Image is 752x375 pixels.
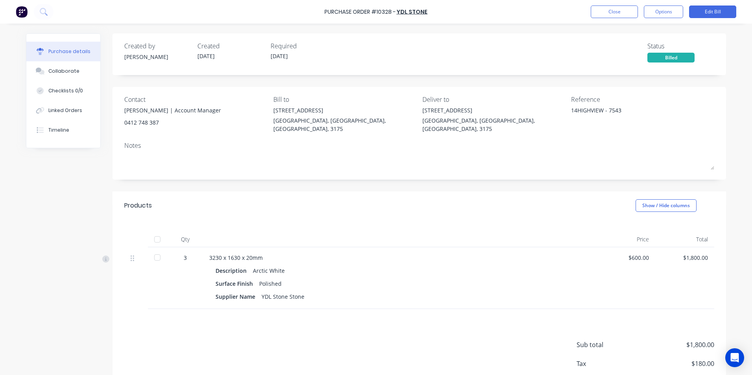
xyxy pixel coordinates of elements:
[647,53,695,63] div: Billed
[26,81,100,101] button: Checklists 0/0
[636,359,714,368] span: $180.00
[596,232,655,247] div: Price
[124,106,221,114] div: [PERSON_NAME] | Account Manager
[273,106,417,114] div: [STREET_ADDRESS]
[48,68,79,75] div: Collaborate
[725,348,744,367] div: Open Intercom Messenger
[209,254,590,262] div: 3230 x 1630 x 20mm
[253,265,285,276] div: Arctic White
[216,291,262,302] div: Supplier Name
[636,199,697,212] button: Show / Hide columns
[197,41,264,51] div: Created
[271,41,337,51] div: Required
[48,107,82,114] div: Linked Orders
[324,8,396,16] div: Purchase Order #10328 -
[216,265,253,276] div: Description
[48,87,83,94] div: Checklists 0/0
[603,254,649,262] div: $600.00
[591,6,638,18] button: Close
[26,61,100,81] button: Collaborate
[577,340,636,349] span: Sub total
[26,42,100,61] button: Purchase details
[124,118,221,127] div: 0412 748 387
[48,127,69,134] div: Timeline
[647,41,714,51] div: Status
[124,53,191,61] div: [PERSON_NAME]
[174,254,197,262] div: 3
[273,116,417,133] div: [GEOGRAPHIC_DATA], [GEOGRAPHIC_DATA], [GEOGRAPHIC_DATA], 3175
[216,278,259,289] div: Surface Finish
[655,232,714,247] div: Total
[48,48,90,55] div: Purchase details
[662,254,708,262] div: $1,800.00
[422,106,566,114] div: [STREET_ADDRESS]
[396,8,428,16] a: YDL Stone
[273,95,417,104] div: Bill to
[571,106,669,124] textarea: 14HIGHVIEW - 7543
[26,120,100,140] button: Timeline
[124,201,152,210] div: Products
[26,101,100,120] button: Linked Orders
[422,95,566,104] div: Deliver to
[422,116,566,133] div: [GEOGRAPHIC_DATA], [GEOGRAPHIC_DATA], [GEOGRAPHIC_DATA], 3175
[124,95,267,104] div: Contact
[644,6,683,18] button: Options
[636,340,714,349] span: $1,800.00
[16,6,28,18] img: Factory
[168,232,203,247] div: Qty
[262,291,304,302] div: YDL Stone Stone
[259,278,282,289] div: Polished
[124,41,191,51] div: Created by
[124,141,714,150] div: Notes
[577,359,636,368] span: Tax
[571,95,714,104] div: Reference
[689,6,736,18] button: Edit Bill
